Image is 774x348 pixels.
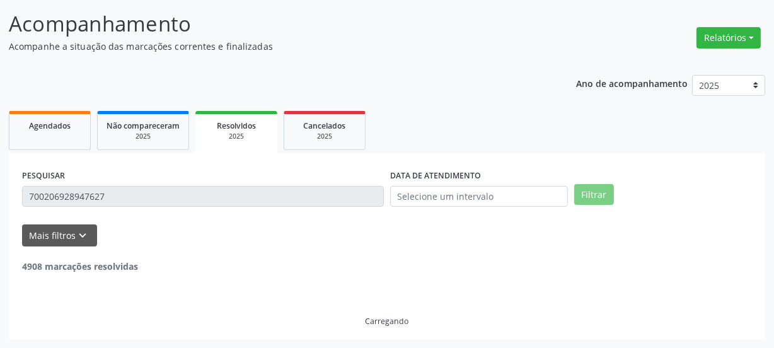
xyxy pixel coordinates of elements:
button: Filtrar [574,184,614,206]
button: Mais filtroskeyboard_arrow_down [22,224,97,246]
span: Não compareceram [107,120,180,131]
p: Acompanhamento [9,8,538,40]
button: Relatórios [696,27,761,49]
span: Agendados [29,120,71,131]
strong: 4908 marcações resolvidas [22,260,138,272]
div: 2025 [204,132,269,141]
p: Ano de acompanhamento [576,75,688,91]
i: keyboard_arrow_down [76,229,90,243]
label: DATA DE ATENDIMENTO [390,166,481,186]
input: Nome, CNS [22,186,384,207]
span: Resolvidos [217,120,256,131]
div: 2025 [107,132,180,141]
input: Selecione um intervalo [390,186,568,207]
div: 2025 [293,132,356,141]
label: PESQUISAR [22,166,65,186]
div: Carregando [366,316,409,327]
span: Cancelados [304,120,346,131]
p: Acompanhe a situação das marcações correntes e finalizadas [9,40,538,53]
